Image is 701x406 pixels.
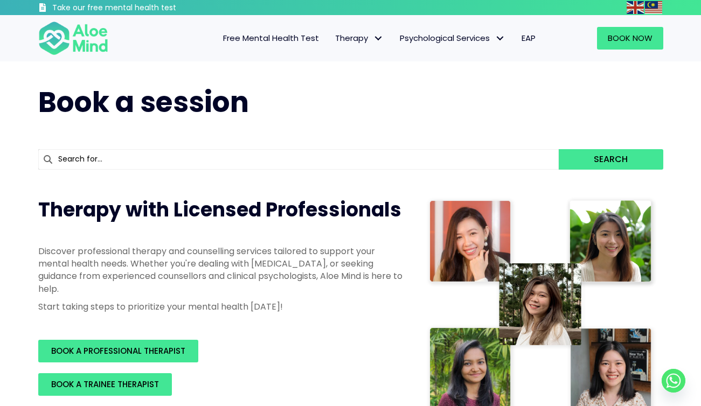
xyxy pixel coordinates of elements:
[327,27,392,50] a: TherapyTherapy: submenu
[215,27,327,50] a: Free Mental Health Test
[627,1,645,13] a: English
[513,27,544,50] a: EAP
[38,300,405,313] p: Start taking steps to prioritize your mental health [DATE]!
[597,27,663,50] a: Book Now
[662,369,685,393] a: Whatsapp
[645,1,662,14] img: ms
[122,27,544,50] nav: Menu
[51,379,159,390] span: BOOK A TRAINEE THERAPIST
[522,32,536,44] span: EAP
[38,3,234,15] a: Take our free mental health test
[392,27,513,50] a: Psychological ServicesPsychological Services: submenu
[335,32,384,44] span: Therapy
[38,340,198,362] a: BOOK A PROFESSIONAL THERAPIST
[38,82,249,122] span: Book a session
[371,31,386,46] span: Therapy: submenu
[627,1,644,14] img: en
[38,149,559,170] input: Search for...
[608,32,653,44] span: Book Now
[492,31,508,46] span: Psychological Services: submenu
[645,1,663,13] a: Malay
[400,32,505,44] span: Psychological Services
[51,345,185,356] span: BOOK A PROFESSIONAL THERAPIST
[38,196,401,223] span: Therapy with Licensed Professionals
[38,245,405,295] p: Discover professional therapy and counselling services tailored to support your mental health nee...
[52,3,234,13] h3: Take our free mental health test
[38,20,108,56] img: Aloe mind Logo
[559,149,663,170] button: Search
[223,32,319,44] span: Free Mental Health Test
[38,373,172,396] a: BOOK A TRAINEE THERAPIST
